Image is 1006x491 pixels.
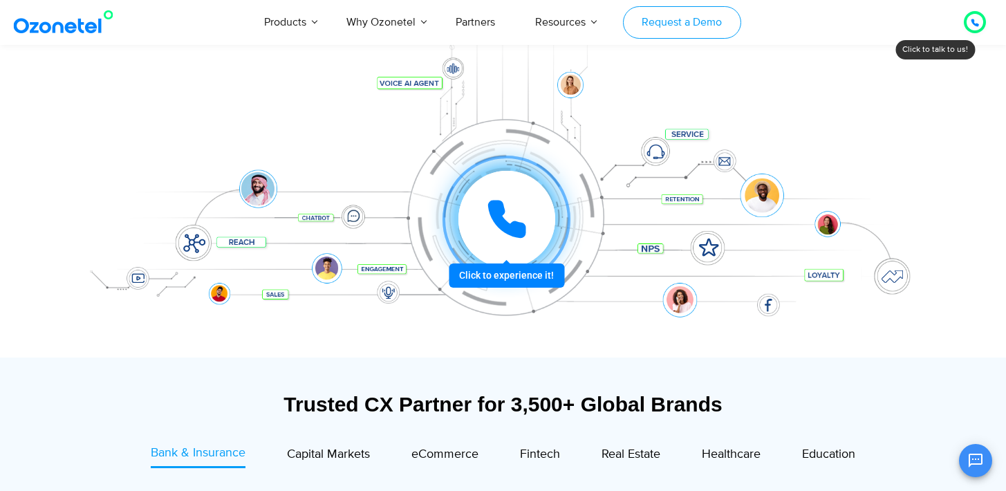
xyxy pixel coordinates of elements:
a: Request a Demo [623,6,741,39]
span: eCommerce [411,447,478,462]
a: Fintech [520,444,560,468]
span: Capital Markets [287,447,370,462]
div: Trusted CX Partner for 3,500+ Global Brands [78,392,929,416]
span: Real Estate [602,447,660,462]
a: eCommerce [411,444,478,468]
button: Open chat [959,444,992,477]
a: Capital Markets [287,444,370,468]
span: Fintech [520,447,560,462]
a: Real Estate [602,444,660,468]
a: Bank & Insurance [151,444,245,468]
span: Bank & Insurance [151,445,245,461]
